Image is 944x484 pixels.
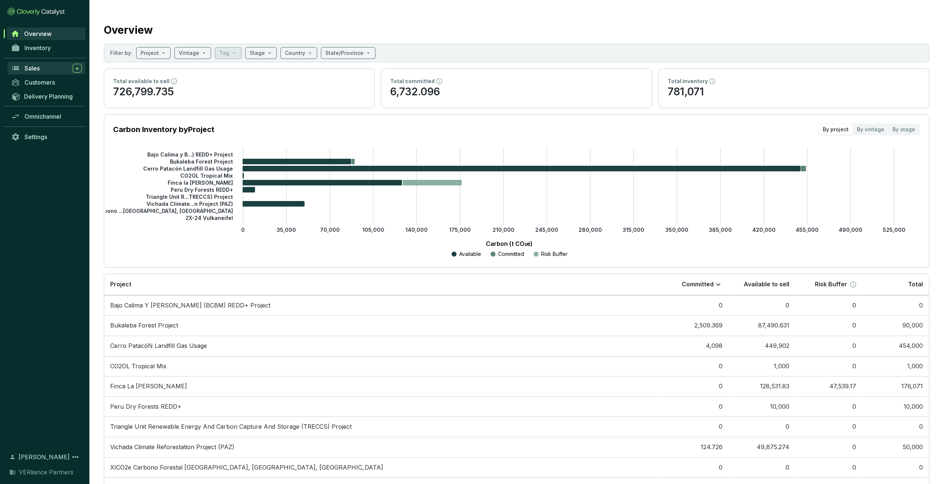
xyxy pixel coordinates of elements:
[390,78,435,85] p: Total committed
[459,250,481,258] p: Available
[24,79,55,86] span: Customers
[795,356,862,376] td: 0
[24,113,61,120] span: Omnichannel
[862,396,929,417] td: 10,000
[795,376,862,396] td: 47,539.17
[728,274,795,295] th: Available to sell
[7,27,85,40] a: Overview
[668,85,920,99] p: 781,071
[795,336,862,356] td: 0
[219,49,229,57] p: Tag
[104,274,662,295] th: Project
[819,124,853,135] div: By project
[888,124,919,135] div: By stage
[104,376,662,396] td: Finca La Paz II
[146,193,233,200] tspan: Triangle Unit R...TRECCS) Project
[728,336,795,356] td: 449,902
[862,336,929,356] td: 454,000
[7,131,85,143] a: Settings
[104,416,662,437] td: Triangle Unit Renewable Energy And Carbon Capture And Storage (TRECCS) Project
[113,124,214,135] p: Carbon Inventory by Project
[170,158,233,164] tspan: Bukaleba Forest Project
[113,78,170,85] p: Total available to sell
[147,200,233,207] tspan: Vichada Climate...n Project (PAZ)
[143,165,233,171] tspan: Cerro Patacón Landfill Gas Usage
[104,22,153,38] h2: Overview
[104,295,662,316] td: Bajo Calima Y BahíA MáLaga (BCBM) REDD+ Project
[853,124,888,135] div: By vintage
[541,250,568,258] p: Risk Buffer
[662,356,728,376] td: 0
[795,437,862,457] td: 0
[728,416,795,437] td: 0
[883,227,905,233] tspan: 525,000
[171,186,233,192] tspan: Peru Dry Forests REDD+
[104,336,662,356] td: Cerro PatacóN Landfill Gas Usage
[19,468,73,477] span: VERliance Partners
[113,85,365,99] p: 726,799.735
[24,93,73,100] span: Delivery Planning
[104,457,662,478] td: XICO2e Carbono Forestal Ejido Pueblo Nuevo, Durango, MéXico
[104,356,662,376] td: CO2OL Tropical Mix
[24,133,47,141] span: Settings
[320,227,340,233] tspan: 70,000
[709,227,732,233] tspan: 385,000
[104,315,662,336] td: Bukaleba Forest Project
[662,336,728,356] td: 4,098
[449,227,471,233] tspan: 175,000
[124,239,894,248] p: Carbon (t CO₂e)
[728,437,795,457] td: 49,875.274
[180,172,233,178] tspan: CO2OL Tropical Mix
[7,110,85,123] a: Omnichannel
[390,85,642,99] p: 6,732.096
[862,315,929,336] td: 90,000
[7,62,85,75] a: Sales
[752,227,776,233] tspan: 420,000
[862,437,929,457] td: 50,000
[815,280,847,289] p: Risk Buffer
[147,151,233,157] tspan: Bajo Calima y B...) REDD+ Project
[665,227,688,233] tspan: 350,000
[579,227,602,233] tspan: 280,000
[818,124,920,135] div: segmented control
[728,315,795,336] td: 87,490.631
[493,227,514,233] tspan: 210,000
[728,376,795,396] td: 128,531.83
[110,49,132,57] p: Filter by:
[662,295,728,316] td: 0
[168,179,233,185] tspan: Finca la [PERSON_NAME]
[7,42,85,54] a: Inventory
[662,437,728,457] td: 124.726
[277,227,296,233] tspan: 35,000
[24,30,52,37] span: Overview
[795,457,862,478] td: 0
[362,227,384,233] tspan: 105,000
[862,457,929,478] td: 0
[19,452,70,461] span: [PERSON_NAME]
[795,416,862,437] td: 0
[682,280,714,289] p: Committed
[24,65,40,72] span: Sales
[728,356,795,376] td: 1,000
[498,250,524,258] p: Committed
[795,396,862,417] td: 0
[728,396,795,417] td: 10,000
[839,227,862,233] tspan: 490,000
[535,227,558,233] tspan: 245,000
[662,376,728,396] td: 0
[662,315,728,336] td: 2,509.369
[668,78,708,85] p: Total inventory
[862,356,929,376] td: 1,000
[7,90,85,102] a: Delivery Planning
[662,396,728,417] td: 0
[104,437,662,457] td: Vichada Climate Reforestation Project (PAZ)
[795,315,862,336] td: 0
[104,396,662,417] td: Peru Dry Forests REDD+
[862,295,929,316] td: 0
[24,44,51,52] span: Inventory
[623,227,644,233] tspan: 315,000
[728,295,795,316] td: 0
[405,227,428,233] tspan: 140,000
[862,274,929,295] th: Total
[795,295,862,316] td: 0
